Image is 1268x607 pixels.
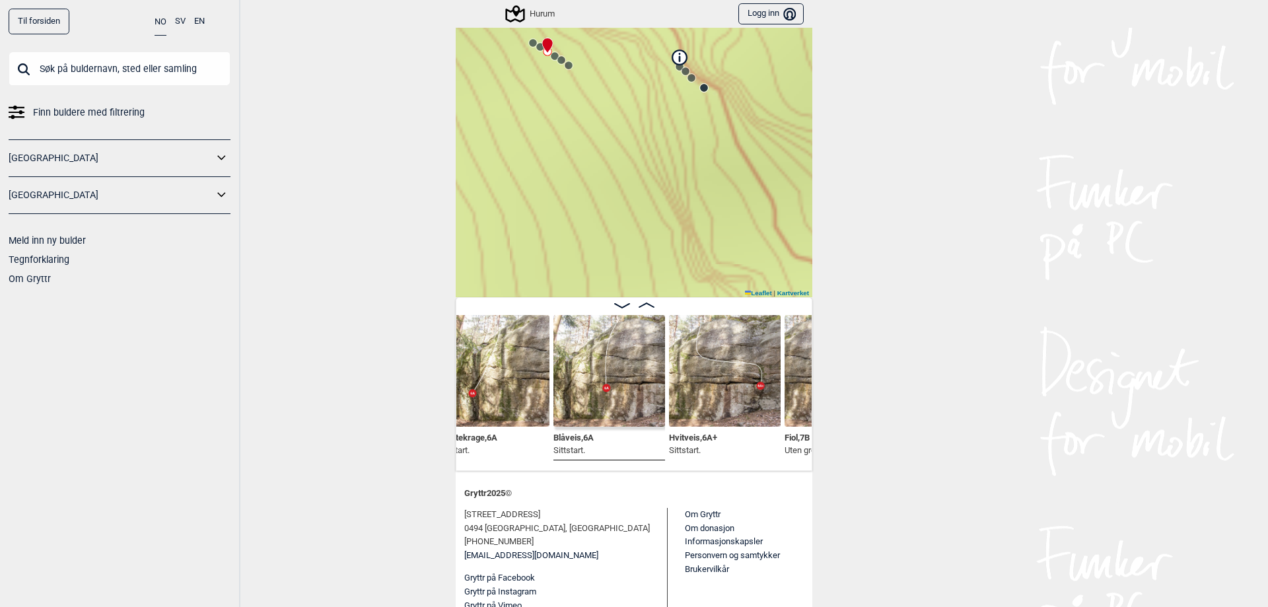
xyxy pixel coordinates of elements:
[685,564,729,574] a: Brukervilkår
[9,9,69,34] a: Til forsiden
[785,444,879,457] p: Uten greppene til Hvitveis
[9,186,213,205] a: [GEOGRAPHIC_DATA]
[464,508,540,522] span: [STREET_ADDRESS]
[9,149,213,168] a: [GEOGRAPHIC_DATA]
[9,103,230,122] a: Finn buldere med filtrering
[553,444,594,457] p: Sittstart.
[773,289,775,297] span: |
[155,9,166,36] button: NO
[9,52,230,86] input: Søk på buldernavn, sted eller samling
[464,549,598,563] a: [EMAIL_ADDRESS][DOMAIN_NAME]
[9,273,51,284] a: Om Gryttr
[553,430,594,443] span: Blåveis , 6A
[685,523,734,533] a: Om donasjon
[9,235,86,246] a: Meld inn ny bulder
[438,444,497,457] p: Sittstart.
[464,535,534,549] span: [PHONE_NUMBER]
[464,585,536,599] button: Gryttr på Instagram
[669,430,717,443] span: Hvitveis , 6A+
[9,254,69,265] a: Tegnforklaring
[33,103,145,122] span: Finn buldere med filtrering
[785,315,896,427] img: Fiol
[685,550,780,560] a: Personvern og samtykker
[438,315,549,427] img: Prestekrage
[553,315,665,427] img: Blaveis
[669,444,717,457] p: Sittstart.
[777,289,809,297] a: Kartverket
[685,536,763,546] a: Informasjonskapsler
[685,509,721,519] a: Om Gryttr
[175,9,186,34] button: SV
[438,430,497,443] span: Prestekrage , 6A
[507,6,555,22] div: Hurum
[464,522,650,536] span: 0494 [GEOGRAPHIC_DATA], [GEOGRAPHIC_DATA]
[194,9,205,34] button: EN
[464,571,535,585] button: Gryttr på Facebook
[738,3,804,25] button: Logg inn
[785,430,810,443] span: Fiol , 7B
[669,315,781,427] img: Hvitveis
[745,289,772,297] a: Leaflet
[464,480,804,508] div: Gryttr 2025 ©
